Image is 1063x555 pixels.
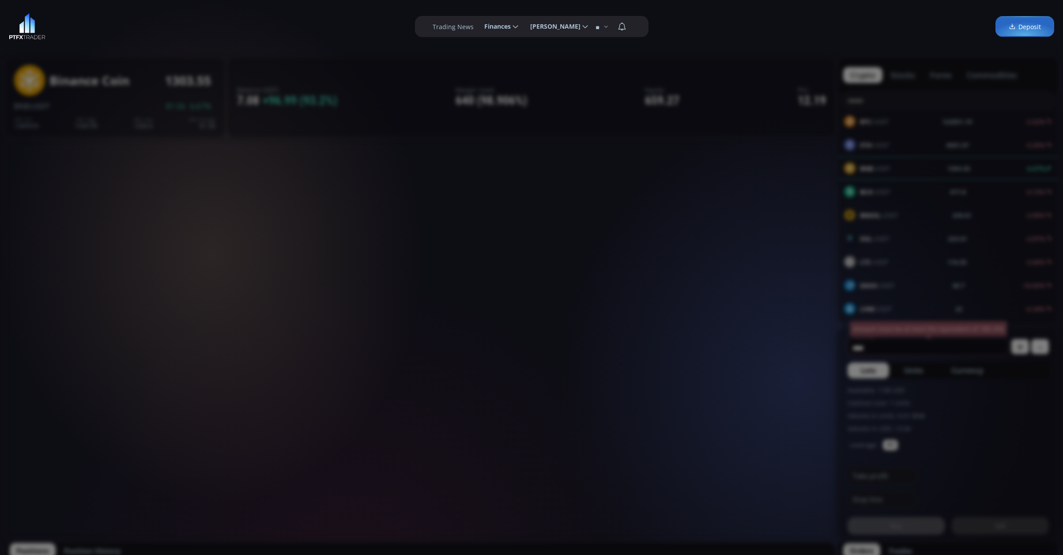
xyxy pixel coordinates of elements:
span: Deposit [1009,22,1041,31]
a: Deposit [995,16,1054,37]
img: LOGO [9,13,45,40]
span: Finances [478,18,511,35]
span: [PERSON_NAME] [524,18,581,35]
label: Trading News [433,22,474,31]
